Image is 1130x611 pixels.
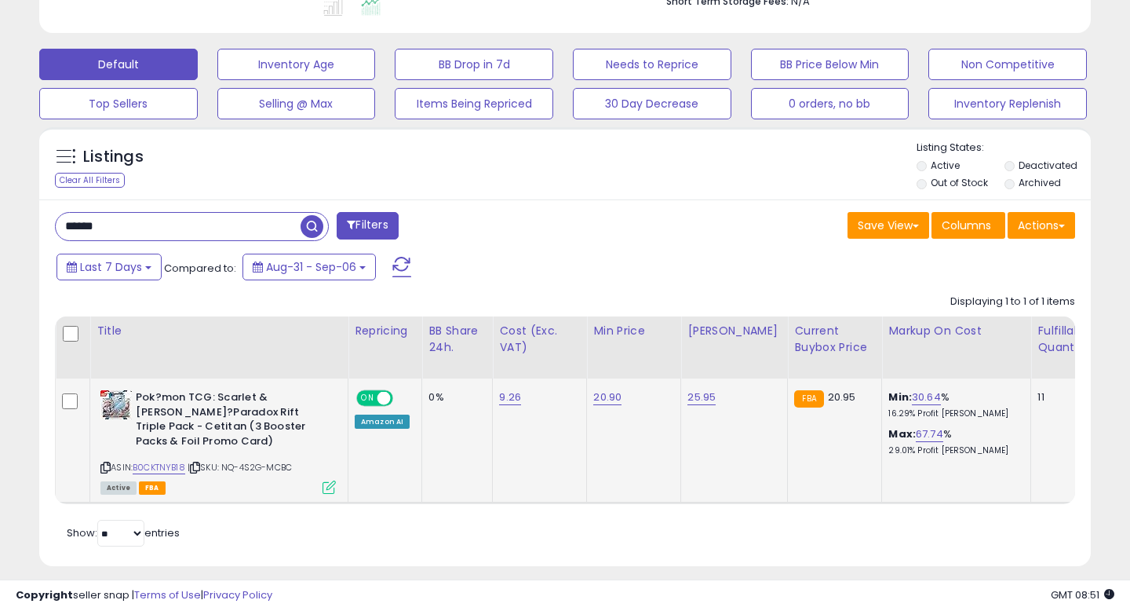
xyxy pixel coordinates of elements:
[395,88,553,119] button: Items Being Repriced
[593,323,674,339] div: Min Price
[164,261,236,276] span: Compared to:
[67,525,180,540] span: Show: entries
[916,426,943,442] a: 67.74
[97,323,341,339] div: Title
[888,445,1019,456] p: 29.01% Profit [PERSON_NAME]
[217,49,376,80] button: Inventory Age
[882,316,1031,379] th: The percentage added to the cost of goods (COGS) that forms the calculator for Min & Max prices.
[1008,212,1075,239] button: Actions
[888,426,916,441] b: Max:
[931,176,988,189] label: Out of Stock
[355,415,410,429] div: Amazon AI
[888,390,1019,419] div: %
[395,49,553,80] button: BB Drop in 7d
[217,88,376,119] button: Selling @ Max
[134,587,201,602] a: Terms of Use
[337,212,398,240] button: Filters
[355,323,415,339] div: Repricing
[139,481,166,495] span: FBA
[428,323,486,356] div: BB Share 24h.
[573,88,731,119] button: 30 Day Decrease
[912,390,941,405] a: 30.64
[888,390,912,404] b: Min:
[16,588,272,603] div: seller snap | |
[1037,323,1092,356] div: Fulfillable Quantity
[133,461,185,474] a: B0CKTNYB18
[1019,176,1061,189] label: Archived
[1051,587,1114,602] span: 2025-09-17 08:51 GMT
[928,49,1087,80] button: Non Competitive
[203,587,272,602] a: Privacy Policy
[1037,390,1086,404] div: 11
[794,323,875,356] div: Current Buybox Price
[39,88,198,119] button: Top Sellers
[931,212,1005,239] button: Columns
[499,390,521,405] a: 9.26
[83,146,144,168] h5: Listings
[593,390,621,405] a: 20.90
[100,390,336,492] div: ASIN:
[100,481,137,495] span: All listings currently available for purchase on Amazon
[55,173,125,188] div: Clear All Filters
[80,259,142,275] span: Last 7 Days
[358,392,377,405] span: ON
[188,461,292,474] span: | SKU: NQ-4S2G-MCBC
[136,390,326,452] b: Pok?mon TCG: Scarlet & [PERSON_NAME]?Paradox Rift Triple Pack - Cetitan (3 Booster Packs & Foil P...
[917,141,1092,155] p: Listing States:
[242,254,376,280] button: Aug-31 - Sep-06
[751,49,909,80] button: BB Price Below Min
[751,88,909,119] button: 0 orders, no bb
[888,323,1024,339] div: Markup on Cost
[499,323,580,356] div: Cost (Exc. VAT)
[828,390,856,404] span: 20.95
[391,392,416,405] span: OFF
[39,49,198,80] button: Default
[16,587,73,602] strong: Copyright
[56,254,162,280] button: Last 7 Days
[928,88,1087,119] button: Inventory Replenish
[888,427,1019,456] div: %
[1019,159,1077,172] label: Deactivated
[687,390,716,405] a: 25.95
[888,408,1019,419] p: 16.29% Profit [PERSON_NAME]
[931,159,960,172] label: Active
[794,390,823,408] small: FBA
[847,212,929,239] button: Save View
[428,390,480,404] div: 0%
[100,390,132,419] img: 51QVzXY2sdL._SL40_.jpg
[942,218,991,233] span: Columns
[687,323,781,339] div: [PERSON_NAME]
[573,49,731,80] button: Needs to Reprice
[950,295,1075,309] div: Displaying 1 to 1 of 1 items
[266,259,356,275] span: Aug-31 - Sep-06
